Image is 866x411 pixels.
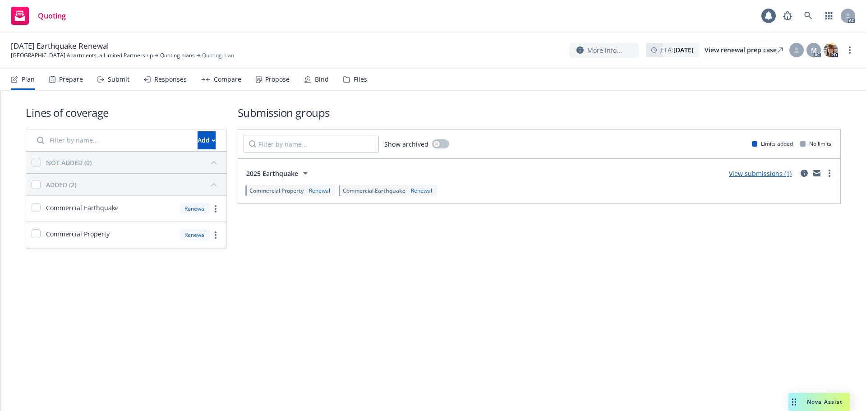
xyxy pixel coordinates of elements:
span: ETA : [660,45,694,55]
div: Add [198,132,216,149]
strong: [DATE] [673,46,694,54]
div: Renewal [307,187,332,194]
h1: Lines of coverage [26,105,227,120]
a: [GEOGRAPHIC_DATA] Apartments, a Limited Partnership [11,51,153,60]
div: Bind [315,76,329,83]
span: Quoting [38,12,66,19]
h1: Submission groups [238,105,841,120]
span: Commercial Earthquake [46,203,119,212]
div: Renewal [180,203,210,214]
div: Submit [108,76,129,83]
span: More info... [587,46,622,55]
div: Propose [265,76,290,83]
a: Report a Bug [778,7,797,25]
a: Search [799,7,817,25]
button: Add [198,131,216,149]
button: NOT ADDED (0) [46,155,221,170]
span: Nova Assist [807,398,843,406]
button: 2025 Earthquake [244,164,313,182]
div: NOT ADDED (0) [46,158,92,167]
input: Filter by name... [244,135,379,153]
div: Renewal [409,187,434,194]
span: Commercial Property [249,187,304,194]
span: Quoting plan [202,51,234,60]
a: mail [811,168,822,179]
a: more [824,168,835,179]
div: No limits [800,140,831,148]
a: Quoting plans [160,51,195,60]
a: circleInformation [799,168,810,179]
div: Limits added [752,140,793,148]
span: 2025 Earthquake [246,169,298,178]
div: Files [354,76,367,83]
div: ADDED (2) [46,180,76,189]
button: Nova Assist [788,393,850,411]
div: Renewal [180,229,210,240]
a: more [210,203,221,214]
span: Show archived [384,139,428,149]
div: Compare [214,76,241,83]
div: Drag to move [788,393,800,411]
a: more [210,230,221,240]
div: Plan [22,76,35,83]
img: photo [824,43,838,57]
button: More info... [569,43,639,58]
input: Filter by name... [32,131,192,149]
span: Commercial Earthquake [343,187,405,194]
span: M [811,46,817,55]
a: Switch app [820,7,838,25]
a: View submissions (1) [729,169,792,178]
a: View renewal prep case [705,43,783,57]
span: [DATE] Earthquake Renewal [11,41,109,51]
div: Prepare [59,76,83,83]
div: Responses [154,76,187,83]
span: Commercial Property [46,229,110,239]
button: ADDED (2) [46,177,221,192]
a: more [844,45,855,55]
a: Quoting [7,3,69,28]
